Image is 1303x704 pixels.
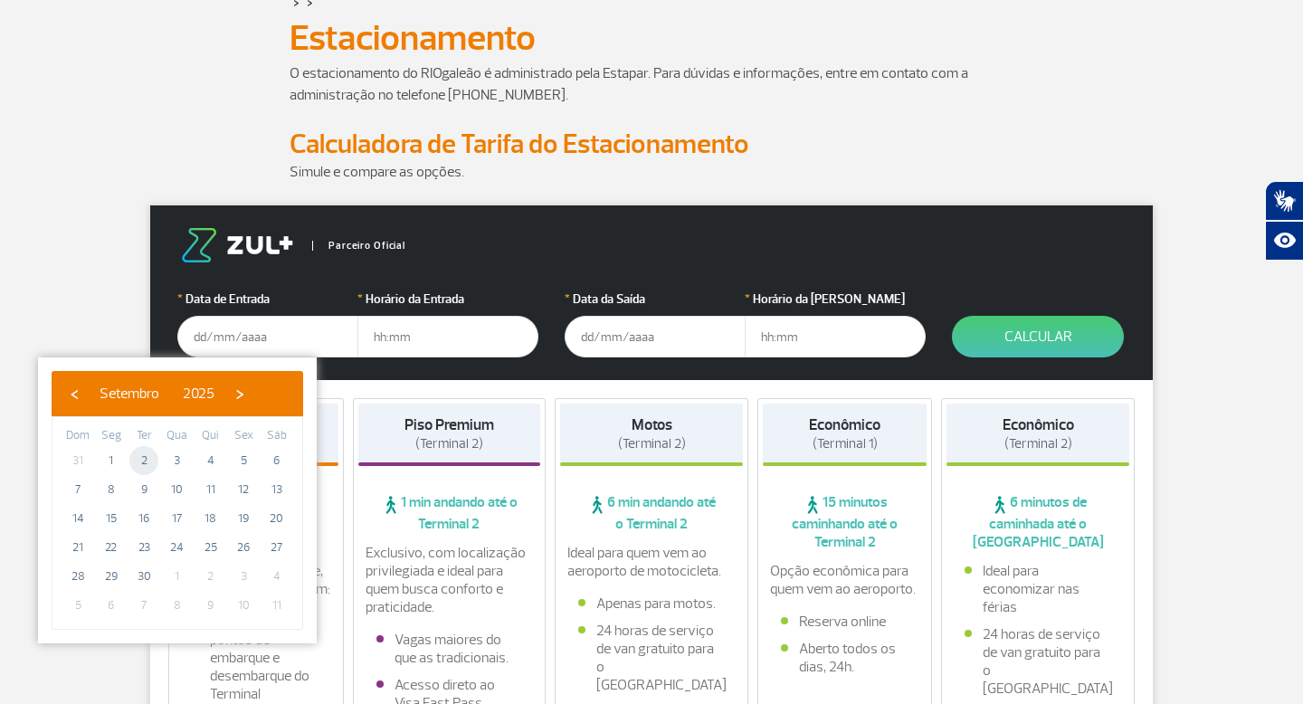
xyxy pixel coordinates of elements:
[565,316,746,357] input: dd/mm/aaaa
[366,544,534,616] p: Exclusivo, com localização privilegiada e ideal para quem busca conforto e praticidade.
[262,591,291,620] span: 11
[560,493,743,533] span: 6 min andando até o Terminal 2
[129,562,158,591] span: 30
[177,290,358,309] label: Data de Entrada
[63,562,92,591] span: 28
[95,426,128,446] th: weekday
[745,316,926,357] input: hh:mm
[97,446,126,475] span: 1
[290,161,1013,183] p: Simule e compare as opções.
[161,426,195,446] th: weekday
[946,493,1129,551] span: 6 minutos de caminhada até o [GEOGRAPHIC_DATA]
[97,591,126,620] span: 6
[262,504,291,533] span: 20
[163,562,192,591] span: 1
[100,385,159,403] span: Setembro
[129,475,158,504] span: 9
[1265,221,1303,261] button: Abrir recursos assistivos.
[1265,181,1303,261] div: Plugin de acessibilidade da Hand Talk.
[163,533,192,562] span: 24
[97,533,126,562] span: 22
[965,625,1111,698] li: 24 horas de serviço de van gratuito para o [GEOGRAPHIC_DATA]
[192,613,320,703] li: Fácil acesso aos pontos de embarque e desembarque do Terminal
[770,562,920,598] p: Opção econômica para quem vem ao aeroporto.
[357,290,538,309] label: Horário da Entrada
[229,533,258,562] span: 26
[163,591,192,620] span: 8
[63,533,92,562] span: 21
[312,241,405,251] span: Parceiro Oficial
[129,591,158,620] span: 7
[38,357,317,643] bs-datepicker-container: calendar
[290,62,1013,106] p: O estacionamento do RIOgaleão é administrado pela Estapar. Para dúvidas e informações, entre em c...
[229,591,258,620] span: 10
[952,316,1124,357] button: Calcular
[229,504,258,533] span: 19
[177,228,297,262] img: logo-zul.png
[965,562,1111,616] li: Ideal para economizar nas férias
[196,562,225,591] span: 2
[163,475,192,504] span: 10
[97,562,126,591] span: 29
[88,380,171,407] button: Setembro
[376,631,523,667] li: Vagas maiores do que as tradicionais.
[632,415,672,434] strong: Motos
[63,446,92,475] span: 31
[97,504,126,533] span: 15
[196,591,225,620] span: 9
[578,622,725,694] li: 24 horas de serviço de van gratuito para o [GEOGRAPHIC_DATA]
[262,446,291,475] span: 6
[196,475,225,504] span: 11
[61,382,253,400] bs-datepicker-navigation-view: ​ ​ ​
[97,475,126,504] span: 8
[809,415,880,434] strong: Econômico
[61,380,88,407] button: ‹
[781,613,909,631] li: Reserva online
[63,475,92,504] span: 7
[565,290,746,309] label: Data da Saída
[618,435,686,452] span: (Terminal 2)
[262,533,291,562] span: 27
[177,316,358,357] input: dd/mm/aaaa
[194,426,227,446] th: weekday
[781,640,909,676] li: Aberto todos os dias, 24h.
[227,426,261,446] th: weekday
[62,426,95,446] th: weekday
[63,591,92,620] span: 5
[129,533,158,562] span: 23
[163,504,192,533] span: 17
[578,595,725,613] li: Apenas para motos.
[1004,435,1072,452] span: (Terminal 2)
[129,446,158,475] span: 2
[404,415,494,434] strong: Piso Premium
[196,504,225,533] span: 18
[290,128,1013,161] h2: Calculadora de Tarifa do Estacionamento
[229,475,258,504] span: 12
[163,446,192,475] span: 3
[1265,181,1303,221] button: Abrir tradutor de língua de sinais.
[183,385,214,403] span: 2025
[128,426,161,446] th: weekday
[290,23,1013,53] h1: Estacionamento
[229,446,258,475] span: 5
[129,504,158,533] span: 16
[229,562,258,591] span: 3
[813,435,878,452] span: (Terminal 1)
[171,380,226,407] button: 2025
[63,504,92,533] span: 14
[226,380,253,407] button: ›
[1003,415,1074,434] strong: Econômico
[763,493,927,551] span: 15 minutos caminhando até o Terminal 2
[262,475,291,504] span: 13
[262,562,291,591] span: 4
[745,290,926,309] label: Horário da [PERSON_NAME]
[415,435,483,452] span: (Terminal 2)
[196,533,225,562] span: 25
[358,493,541,533] span: 1 min andando até o Terminal 2
[196,446,225,475] span: 4
[357,316,538,357] input: hh:mm
[260,426,293,446] th: weekday
[567,544,736,580] p: Ideal para quem vem ao aeroporto de motocicleta.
